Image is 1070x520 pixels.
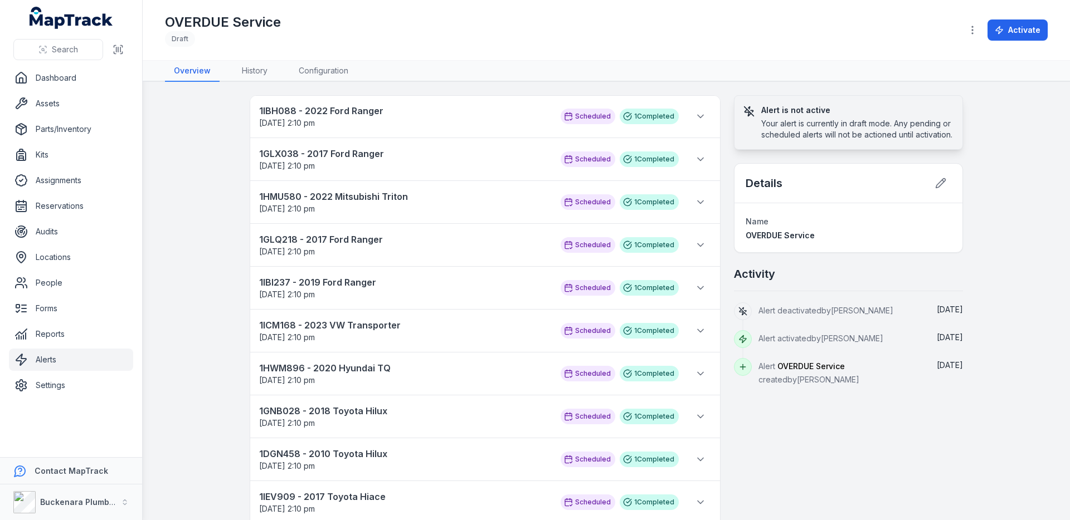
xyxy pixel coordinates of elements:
h3: Alert is not active [761,105,954,116]
a: 1HMU580 - 2022 Mitsubishi Triton[DATE] 2:10 pm [259,190,549,214]
div: 1 Completed [620,194,679,210]
a: Dashboard [9,67,133,89]
a: Settings [9,374,133,396]
button: Search [13,39,103,60]
a: Forms [9,297,133,320]
strong: 1GNB028 - 2018 Toyota Hilux [259,404,549,418]
span: OVERDUE Service [777,361,845,371]
span: [DATE] 2:10 pm [259,375,315,385]
span: OVERDUE Service [746,230,815,240]
strong: 1GLQ218 - 2017 Ford Ranger [259,233,549,246]
div: 1 Completed [620,151,679,167]
div: 1 Completed [620,366,679,381]
a: Assignments [9,169,133,192]
div: Scheduled [561,194,615,210]
a: 1GNB028 - 2018 Toyota Hilux[DATE] 2:10 pm [259,404,549,429]
span: [DATE] 2:10 pm [259,461,315,470]
a: Parts/Inventory [9,118,133,140]
a: Reservations [9,195,133,217]
div: 1 Completed [620,494,679,510]
div: Scheduled [561,452,615,467]
span: [DATE] [937,360,963,370]
span: [DATE] 2:10 pm [259,204,315,213]
a: Configuration [290,61,357,82]
strong: Contact MapTrack [35,466,108,475]
span: [DATE] [937,305,963,314]
div: Scheduled [561,366,615,381]
time: 15/09/2025, 2:10:00 pm [259,461,315,470]
a: 1GLQ218 - 2017 Ford Ranger[DATE] 2:10 pm [259,233,549,257]
span: [DATE] 2:10 pm [259,290,315,299]
button: Activate [988,19,1048,41]
strong: 1IBH088 - 2022 Ford Ranger [259,104,549,117]
h1: OVERDUE Service [165,13,281,31]
div: 1 Completed [620,237,679,253]
span: Alert deactivated by [PERSON_NAME] [758,306,893,315]
span: [DATE] 2:10 pm [259,504,315,513]
span: [DATE] 2:10 pm [259,161,315,170]
div: Scheduled [561,109,615,124]
a: Overview [165,61,220,82]
strong: 1GLX038 - 2017 Ford Ranger [259,147,549,160]
a: Alerts [9,349,133,371]
h2: Activity [734,266,775,282]
div: 1 Completed [620,409,679,424]
strong: 1IBI237 - 2019 Ford Ranger [259,276,549,289]
a: 1IEV909 - 2017 Toyota Hiace[DATE] 2:10 pm [259,490,549,514]
span: Name [746,217,769,226]
a: 1HWM896 - 2020 Hyundai TQ[DATE] 2:10 pm [259,361,549,386]
strong: 1HMU580 - 2022 Mitsubishi Triton [259,190,549,203]
time: 15/09/2025, 2:10:00 pm [259,504,315,513]
a: 1IBI237 - 2019 Ford Ranger[DATE] 2:10 pm [259,276,549,300]
div: 1 Completed [620,280,679,296]
time: 08/09/2025, 2:05:54 pm [937,332,963,342]
a: Audits [9,220,133,243]
div: Scheduled [561,280,615,296]
span: Alert activated by [PERSON_NAME] [758,333,883,343]
time: 15/09/2025, 2:10:00 pm [259,204,315,213]
div: Scheduled [561,409,615,424]
strong: 1DGN458 - 2010 Toyota Hilux [259,447,549,460]
a: Reports [9,323,133,345]
time: 15/09/2025, 2:10:00 pm [259,247,315,256]
span: [DATE] 2:10 pm [259,418,315,428]
div: Scheduled [561,237,615,253]
a: Assets [9,92,133,115]
strong: 1ICM168 - 2023 VW Transporter [259,318,549,332]
time: 15/09/2025, 2:10:00 pm [259,290,315,299]
time: 15/09/2025, 2:10:00 pm [259,118,315,127]
div: Scheduled [561,151,615,167]
a: 1DGN458 - 2010 Toyota Hilux[DATE] 2:10 pm [259,447,549,472]
a: Locations [9,246,133,268]
span: [DATE] [937,332,963,342]
time: 08/09/2025, 3:24:39 pm [937,305,963,314]
h2: Details [746,175,782,191]
div: Draft [165,31,195,47]
time: 15/09/2025, 2:10:00 pm [259,161,315,170]
a: 1IBH088 - 2022 Ford Ranger[DATE] 2:10 pm [259,104,549,129]
time: 15/09/2025, 2:10:00 pm [259,375,315,385]
span: [DATE] 2:10 pm [259,247,315,256]
time: 15/09/2025, 2:10:00 pm [259,418,315,428]
div: Scheduled [561,323,615,339]
a: 1ICM168 - 2023 VW Transporter[DATE] 2:10 pm [259,318,549,343]
div: Scheduled [561,494,615,510]
time: 08/09/2025, 2:04:57 pm [937,360,963,370]
span: [DATE] 2:10 pm [259,118,315,127]
div: 1 Completed [620,452,679,467]
a: 1GLX038 - 2017 Ford Ranger[DATE] 2:10 pm [259,147,549,171]
a: Kits [9,144,133,166]
a: MapTrack [30,7,113,29]
strong: Buckenara Plumbing Gas & Electrical [40,497,187,507]
span: Search [52,44,78,55]
strong: 1HWM896 - 2020 Hyundai TQ [259,361,549,375]
span: Alert created by [PERSON_NAME] [758,361,859,384]
span: [DATE] 2:10 pm [259,332,315,342]
strong: 1IEV909 - 2017 Toyota Hiace [259,490,549,503]
a: History [233,61,276,82]
a: People [9,272,133,294]
div: 1 Completed [620,323,679,339]
div: 1 Completed [620,109,679,124]
time: 15/09/2025, 2:10:00 pm [259,332,315,342]
div: Your alert is currently in draft mode. Any pending or scheduled alerts will not be actioned until... [761,118,954,140]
